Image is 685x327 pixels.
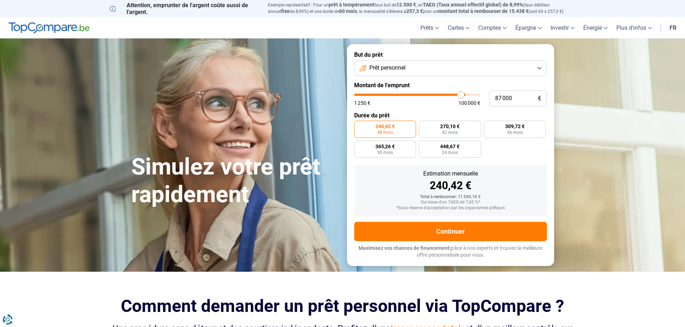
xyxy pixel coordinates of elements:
[474,17,511,38] a: Comptes
[360,180,541,191] div: 240,42 €
[416,17,443,38] a: Prêts
[359,245,449,251] span: Maximisez vos chances de financement
[354,112,547,119] label: Durée du prêt
[458,101,480,106] span: 100 000 €
[268,2,576,15] p: Exemple représentatif : Pour un tous but de , un (taux débiteur annuel de 8,99%) et une durée de ...
[354,51,547,58] label: But du prêt
[442,150,458,155] span: 24 mois
[360,171,541,177] div: Estimation mensuelle
[511,17,546,38] a: Épargne
[443,17,474,38] a: Cartes
[507,130,523,135] span: 36 mois
[360,195,541,200] div: Total à rembourser: 11 540,16 €
[665,17,681,38] a: fr
[354,60,547,76] button: Prêt personnel
[538,95,541,102] span: €
[438,8,529,14] span: montant total à rembourser de 15.438 €
[9,22,90,34] img: TopCompare
[354,245,547,259] p: grâce à nos experts et trouvez la meilleure offre personnalisée pour vous.
[579,17,612,38] a: Énergie
[281,8,290,14] span: fixe
[360,200,541,205] div: Sur base d'un TAEG de 7,45 %*
[375,124,395,129] span: 240,42 €
[110,2,259,15] p: Attention, emprunter de l'argent coûte aussi de l'argent.
[369,64,406,72] span: Prêt personnel
[612,17,656,38] a: Plus d'infos
[329,2,374,8] span: prêt à tempérament
[546,17,579,38] a: Investir
[396,2,416,8] span: 12.500 €
[131,153,338,209] h1: Simulez votre prêt rapidement
[406,8,423,14] span: 257,3 €
[505,124,525,129] span: 309,72 €
[360,206,541,211] div: *Sous réserve d'acceptation par les organismes prêteurs
[440,144,460,149] span: 448,67 €
[442,130,458,135] span: 42 mois
[354,101,370,106] span: 1 250 €
[375,144,395,149] span: 365,26 €
[377,150,393,155] span: 30 mois
[354,222,547,241] button: Continuer
[423,2,523,8] span: TAEG (Taux annuel effectif global) de 8,99%
[354,82,547,89] label: Montant de l'emprunt
[377,130,393,135] span: 48 mois
[110,296,576,316] h2: Comment demander un prêt personnel via TopCompare ?
[440,124,460,129] span: 270,10 €
[339,8,357,14] span: 60 mois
